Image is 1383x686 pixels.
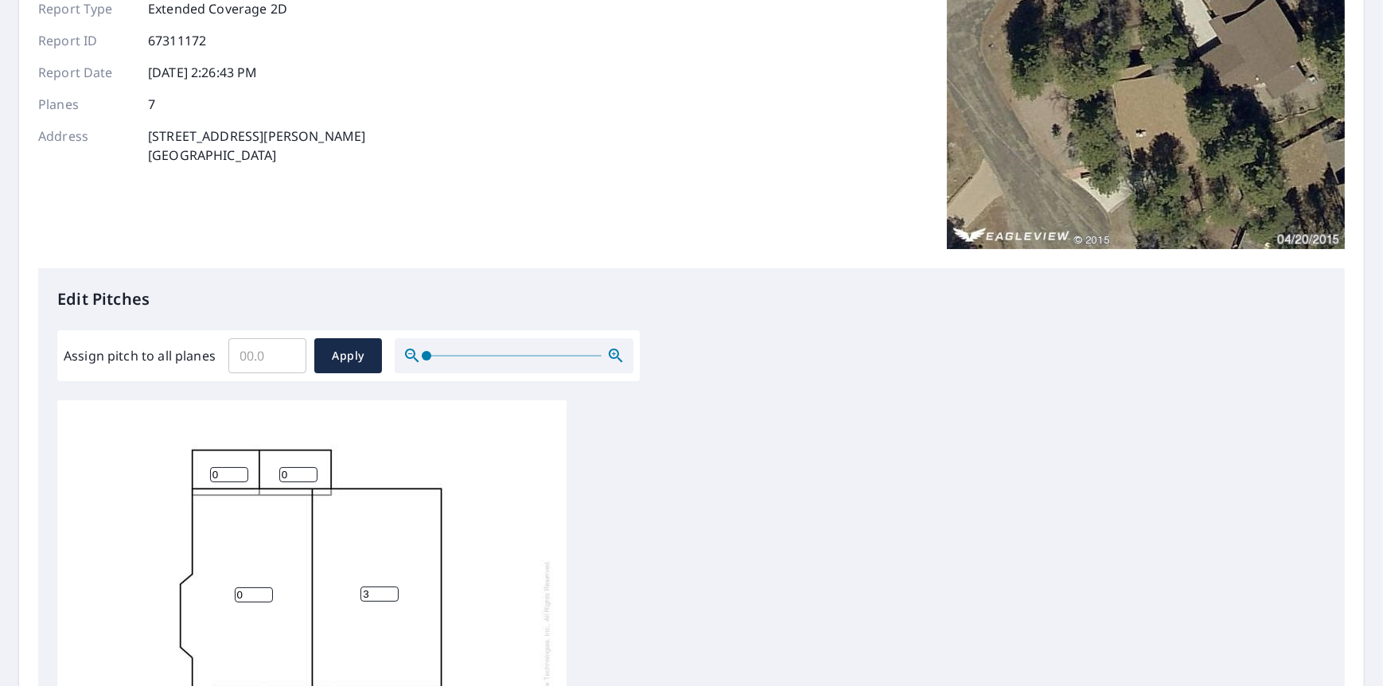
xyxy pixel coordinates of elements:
button: Apply [314,338,382,373]
p: 7 [148,95,155,114]
span: Apply [327,346,369,366]
p: 67311172 [148,31,206,50]
p: [DATE] 2:26:43 PM [148,63,258,82]
p: Address [38,127,134,165]
p: Edit Pitches [57,287,1326,311]
p: [STREET_ADDRESS][PERSON_NAME] [GEOGRAPHIC_DATA] [148,127,365,165]
p: Planes [38,95,134,114]
label: Assign pitch to all planes [64,346,216,365]
p: Report ID [38,31,134,50]
input: 00.0 [228,333,306,378]
p: Report Date [38,63,134,82]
